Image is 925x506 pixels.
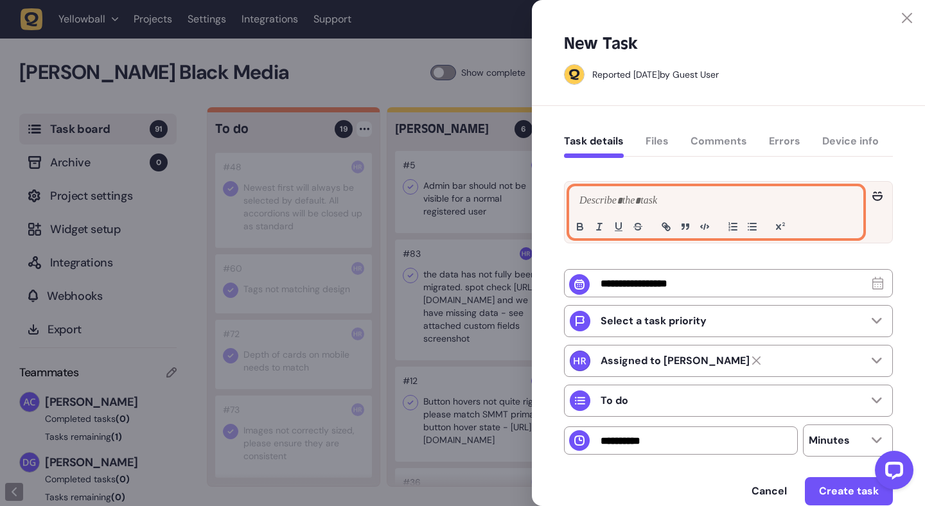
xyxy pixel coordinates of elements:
[601,315,707,327] p: Select a task priority
[564,33,638,54] h5: New Task
[739,478,800,504] button: Cancel
[564,135,624,158] button: Task details
[601,354,750,367] strong: Harry Robinson
[865,446,919,500] iframe: LiveChat chat widget
[819,484,879,498] span: Create task
[592,68,719,81] div: by Guest User
[805,477,893,505] button: Create task
[809,434,850,447] p: Minutes
[592,69,660,80] div: Reported [DATE]
[752,484,787,498] span: Cancel
[601,394,628,407] p: To do
[565,65,584,84] img: Guest User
